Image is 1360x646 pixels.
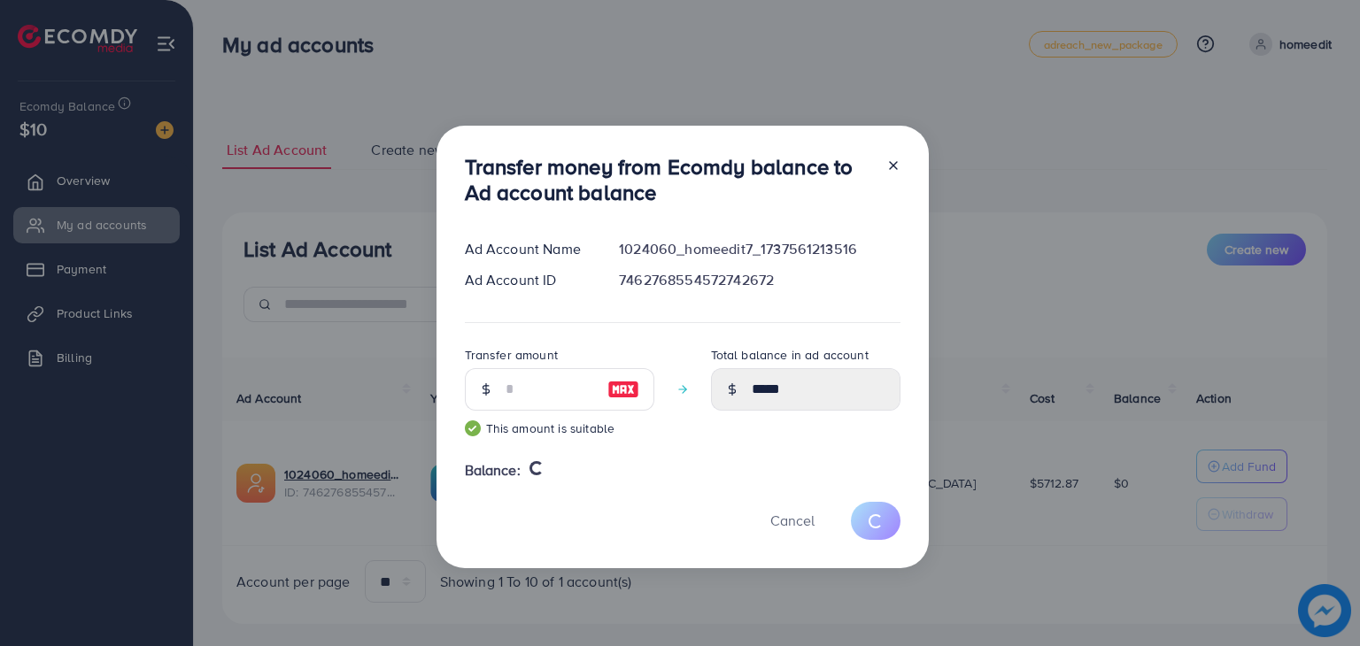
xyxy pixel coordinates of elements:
[605,270,914,290] div: 7462768554572742672
[465,419,654,437] small: This amount is suitable
[770,511,815,530] span: Cancel
[465,460,521,481] span: Balance:
[748,502,837,540] button: Cancel
[465,154,872,205] h3: Transfer money from Ecomdy balance to Ad account balance
[605,239,914,259] div: 1024060_homeedit7_1737561213516
[451,239,606,259] div: Ad Account Name
[711,346,869,364] label: Total balance in ad account
[465,420,481,436] img: guide
[451,270,606,290] div: Ad Account ID
[465,346,558,364] label: Transfer amount
[607,379,639,400] img: image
